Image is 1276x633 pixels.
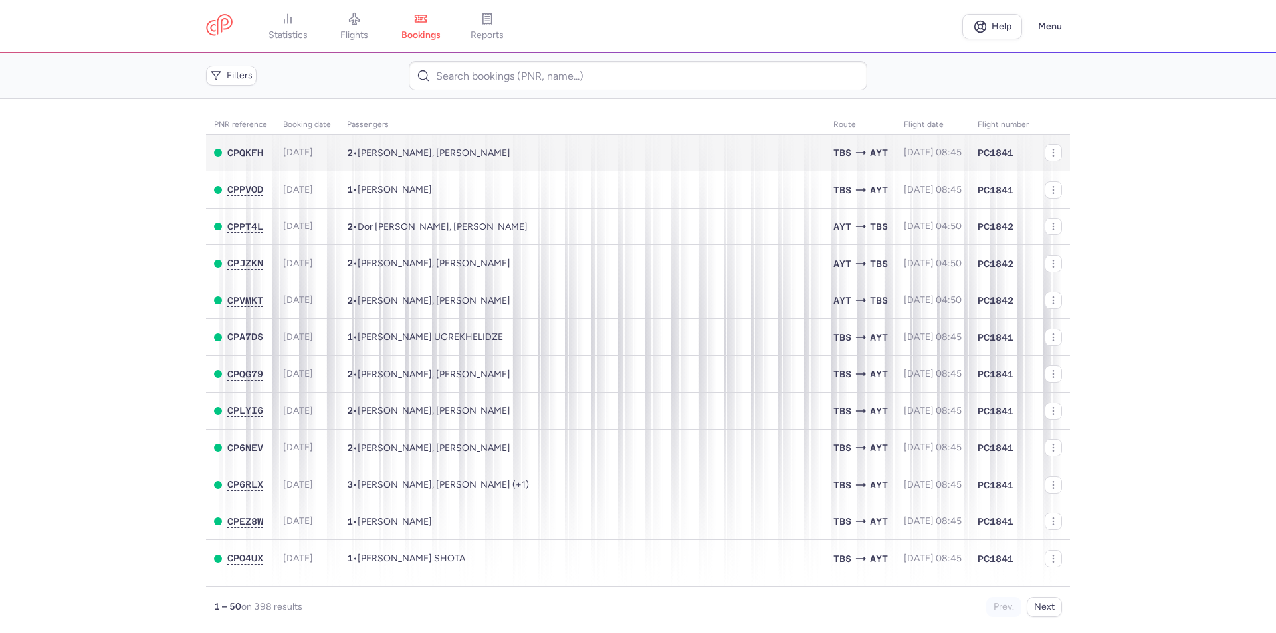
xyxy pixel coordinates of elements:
input: Search bookings (PNR, name...) [409,61,867,90]
span: TBS [833,514,851,529]
span: AYT [870,330,888,345]
span: [DATE] 04:50 [904,258,962,269]
span: 2 [347,147,353,158]
button: CPPT4L [227,221,263,232]
span: [DATE] [283,184,313,195]
button: CPQKFH [227,147,263,159]
span: Ivan POTANIN, Yana POTANINA, Andrey POTANIN [358,479,529,490]
span: AYT [833,293,851,308]
span: AYT [870,514,888,529]
span: AYT [870,145,888,160]
span: AYT [833,256,851,271]
span: AYT [870,478,888,492]
span: Giorgi UGREKHELIDZE [358,331,503,343]
span: Asakashvili SHOTA [358,553,465,564]
span: 1 [347,553,353,563]
span: • [347,331,503,343]
span: • [347,405,510,416]
span: AYT [870,440,888,455]
span: Dor LIBERZON, Eva LIBERZON [358,221,528,232]
button: CPO4UX [227,553,263,564]
button: CPLYI6 [227,405,263,416]
span: CPA7DS [227,331,263,342]
th: Route [825,115,896,135]
span: Diana BERIDZE, Maiia BERIDZE [358,405,510,416]
span: CPLYI6 [227,405,263,416]
span: Filters [227,70,253,81]
span: Andrei ZEMTSOV, Anna KUZMICH [358,442,510,454]
span: AYT [833,219,851,234]
span: [DATE] 08:45 [904,479,962,490]
span: Isa MUSTAPHAEV [358,184,432,195]
span: [DATE] 04:50 [904,294,962,306]
span: PC1841 [978,183,1013,197]
span: AYT [870,367,888,381]
span: [DATE] 08:45 [904,442,962,453]
span: [DATE] [283,147,313,158]
span: Iuliia CHINNOVA [358,516,432,527]
span: CPJZKN [227,258,263,268]
button: CP6RLX [227,479,263,490]
span: [DATE] [283,368,313,379]
button: Filters [206,66,257,86]
span: [DATE] [283,442,313,453]
span: AYT [870,183,888,197]
span: 3 [347,479,353,490]
button: CP6NEV [227,442,263,454]
span: bookings [401,29,441,41]
span: • [347,221,528,232]
th: PNR reference [206,115,275,135]
span: TBS [833,367,851,381]
span: • [347,369,510,380]
button: Prev. [986,597,1021,617]
button: CPJZKN [227,258,263,269]
span: 2 [347,295,353,306]
span: • [347,516,432,527]
span: reports [471,29,504,41]
span: [DATE] [283,479,313,490]
span: 2 [347,258,353,268]
span: PC1842 [978,257,1013,270]
button: Next [1027,597,1062,617]
span: [DATE] 08:45 [904,184,962,195]
span: Maximilian RADAEV, Nina RADAEVA [358,147,510,159]
span: PC1841 [978,367,1013,381]
span: Help [992,21,1011,31]
span: CPQG79 [227,369,263,379]
span: CPPT4L [227,221,263,232]
span: [DATE] 08:45 [904,515,962,527]
a: reports [454,12,520,41]
span: PC1841 [978,515,1013,528]
span: [DATE] [283,553,313,564]
span: [DATE] 08:45 [904,553,962,564]
span: TBS [833,440,851,455]
span: [DATE] 04:50 [904,221,962,232]
span: CPEZ8W [227,516,263,527]
span: • [347,442,510,454]
span: PC1841 [978,405,1013,418]
span: CP6NEV [227,442,263,453]
button: CPA7DS [227,331,263,343]
button: CPEZ8W [227,516,263,527]
span: 1 [347,331,353,342]
span: [DATE] 08:45 [904,405,962,416]
span: • [347,147,510,159]
span: 2 [347,221,353,232]
span: statistics [268,29,308,41]
span: CPVMKT [227,295,263,306]
span: PC1842 [978,294,1013,307]
a: statistics [255,12,321,41]
span: TBS [833,478,851,492]
span: AYT [870,404,888,418]
span: PC1841 [978,331,1013,344]
span: [DATE] [283,515,313,527]
span: TBS [870,256,888,271]
button: CPPVOD [227,184,263,195]
a: flights [321,12,387,41]
span: Marco EXER, Nataliia OZERIANSKA [358,295,510,306]
span: TBS [833,330,851,345]
span: • [347,295,510,306]
span: [DATE] [283,294,313,306]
